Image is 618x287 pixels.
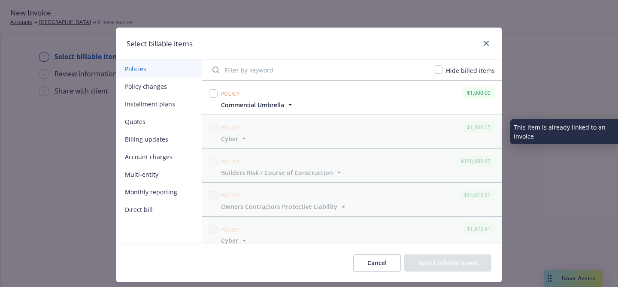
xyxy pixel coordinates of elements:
button: Installment plans [116,95,202,113]
span: Hide billed items [446,66,495,75]
span: Policy [221,158,240,165]
span: Cyber [221,236,238,245]
span: Policy$150,988.47Builders Risk / Course of Construction [202,149,502,182]
div: $150,988.47 [457,156,495,166]
button: Policy changes [116,78,202,95]
span: Policy [221,90,240,97]
span: Commercial Umbrella [221,100,284,109]
span: Policy [221,226,240,233]
button: Account charges [116,148,202,166]
span: Builders Risk / Course of Construction [221,168,333,177]
button: Quotes [116,113,202,130]
button: Cancel [353,254,401,272]
button: Cyber [221,236,248,245]
button: Cyber [221,134,248,143]
span: Policy [221,192,240,199]
div: $1,800.15 [463,122,495,133]
div: $1,000.00 [463,88,495,98]
a: close [481,38,491,48]
input: Filter by keyword [207,61,429,79]
button: Builders Risk / Course of Construction [221,168,343,177]
button: Commercial Umbrella [221,100,294,109]
span: Policy [221,124,240,131]
button: Policies [116,60,202,78]
span: Policy$1,800.15Cyber [202,115,502,148]
button: Monthly reporting [116,183,202,201]
button: Billing updates [116,130,202,148]
button: Multi-entity [116,166,202,183]
div: $14,612.97 [460,190,495,200]
span: Owners Contractors Protective Liability [221,202,337,211]
span: Cyber [221,134,238,143]
div: $1,873.41 [463,224,495,234]
span: Policy$1,873.41Cyber [202,217,502,250]
button: Direct bill [116,201,202,218]
h1: Select billable items [127,38,193,49]
span: Policy$14,612.97Owners Contractors Protective Liability [202,183,502,216]
button: Owners Contractors Protective Liability [221,202,348,211]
